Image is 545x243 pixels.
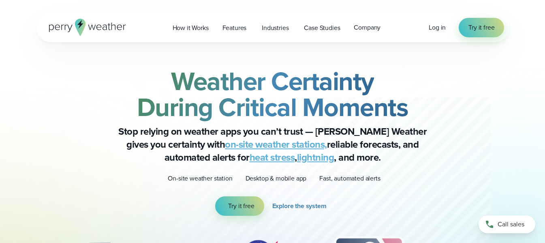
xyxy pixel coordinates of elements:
[246,174,307,183] p: Desktop & mobile app
[319,174,380,183] p: Fast, automated alerts
[225,137,327,152] a: on-site weather stations,
[272,196,330,216] a: Explore the system
[111,125,435,164] p: Stop relying on weather apps you can’t trust — [PERSON_NAME] Weather gives you certainty with rel...
[297,19,347,36] a: Case Studies
[468,23,494,32] span: Try it free
[168,174,232,183] p: On-site weather station
[498,219,524,229] span: Call sales
[479,215,535,233] a: Call sales
[137,62,408,126] strong: Weather Certainty During Critical Moments
[250,150,295,165] a: heat stress
[429,23,446,32] a: Log in
[173,23,209,33] span: How it Works
[354,23,380,32] span: Company
[297,150,334,165] a: lightning
[272,201,327,211] span: Explore the system
[228,201,254,211] span: Try it free
[459,18,504,37] a: Try it free
[304,23,340,33] span: Case Studies
[222,23,247,33] span: Features
[262,23,289,33] span: Industries
[166,19,216,36] a: How it Works
[215,196,264,216] a: Try it free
